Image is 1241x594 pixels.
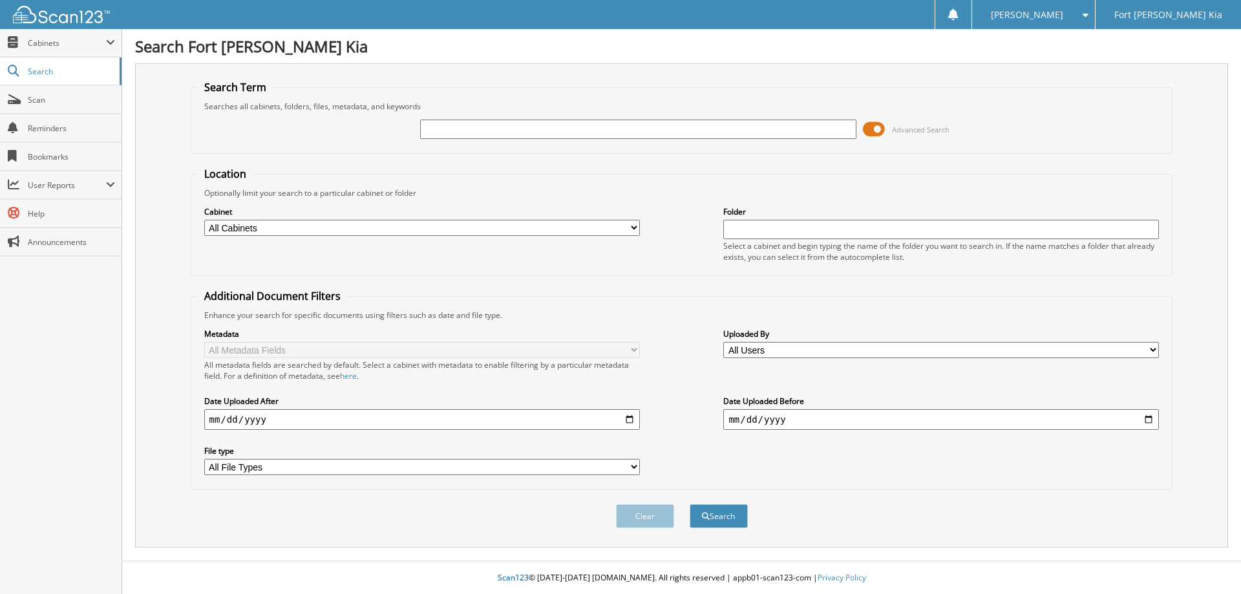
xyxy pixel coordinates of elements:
[28,237,115,248] span: Announcements
[616,504,674,528] button: Clear
[204,409,640,430] input: start
[204,206,640,217] label: Cabinet
[198,80,273,94] legend: Search Term
[204,396,640,407] label: Date Uploaded After
[13,6,110,23] img: scan123-logo-white.svg
[135,36,1228,57] h1: Search Fort [PERSON_NAME] Kia
[690,504,748,528] button: Search
[28,208,115,219] span: Help
[204,359,640,381] div: All metadata fields are searched by default. Select a cabinet with metadata to enable filtering b...
[204,445,640,456] label: File type
[892,125,949,134] span: Advanced Search
[1114,11,1222,19] span: Fort [PERSON_NAME] Kia
[28,180,106,191] span: User Reports
[28,94,115,105] span: Scan
[723,328,1159,339] label: Uploaded By
[198,310,1166,321] div: Enhance your search for specific documents using filters such as date and file type.
[723,396,1159,407] label: Date Uploaded Before
[723,206,1159,217] label: Folder
[340,370,357,381] a: here
[723,240,1159,262] div: Select a cabinet and begin typing the name of the folder you want to search in. If the name match...
[122,562,1241,594] div: © [DATE]-[DATE] [DOMAIN_NAME]. All rights reserved | appb01-scan123-com |
[204,328,640,339] label: Metadata
[498,572,529,583] span: Scan123
[723,409,1159,430] input: end
[818,572,866,583] a: Privacy Policy
[198,187,1166,198] div: Optionally limit your search to a particular cabinet or folder
[198,101,1166,112] div: Searches all cabinets, folders, files, metadata, and keywords
[28,37,106,48] span: Cabinets
[991,11,1063,19] span: [PERSON_NAME]
[28,151,115,162] span: Bookmarks
[198,167,253,181] legend: Location
[28,66,113,77] span: Search
[28,123,115,134] span: Reminders
[198,289,347,303] legend: Additional Document Filters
